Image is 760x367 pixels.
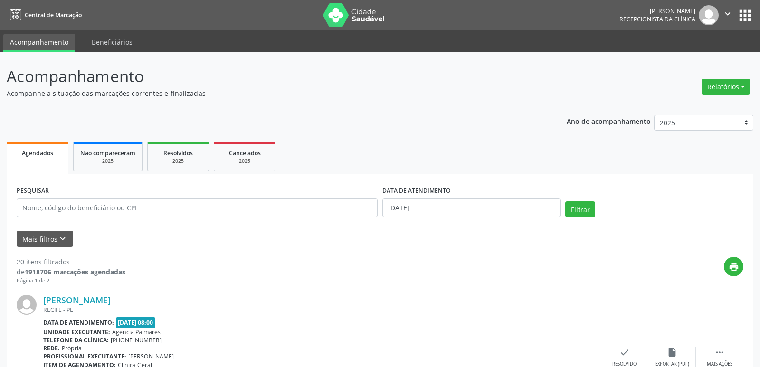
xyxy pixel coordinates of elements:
[7,7,82,23] a: Central de Marcação
[17,267,125,277] div: de
[57,234,68,244] i: keyboard_arrow_down
[714,347,725,358] i: 
[565,201,595,217] button: Filtrar
[43,352,126,360] b: Profissional executante:
[7,88,529,98] p: Acompanhe a situação das marcações correntes e finalizadas
[17,277,125,285] div: Página 1 de 2
[702,79,750,95] button: Relatórios
[22,149,53,157] span: Agendados
[724,257,743,276] button: print
[667,347,677,358] i: insert_drive_file
[17,198,378,217] input: Nome, código do beneficiário ou CPF
[17,295,37,315] img: img
[25,267,125,276] strong: 1918706 marcações agendadas
[17,184,49,198] label: PESQUISAR
[229,149,261,157] span: Cancelados
[80,158,135,165] div: 2025
[43,306,601,314] div: RECIFE - PE
[221,158,268,165] div: 2025
[722,9,733,19] i: 
[43,319,114,327] b: Data de atendimento:
[382,184,451,198] label: DATA DE ATENDIMENTO
[25,11,82,19] span: Central de Marcação
[7,65,529,88] p: Acompanhamento
[163,149,193,157] span: Resolvidos
[116,317,156,328] span: [DATE] 08:00
[80,149,135,157] span: Não compareceram
[619,347,630,358] i: check
[729,262,739,272] i: print
[43,295,111,305] a: [PERSON_NAME]
[567,115,651,127] p: Ano de acompanhamento
[699,5,719,25] img: img
[719,5,737,25] button: 
[619,15,695,23] span: Recepcionista da clínica
[154,158,202,165] div: 2025
[43,336,109,344] b: Telefone da clínica:
[17,257,125,267] div: 20 itens filtrados
[43,328,110,336] b: Unidade executante:
[111,336,161,344] span: [PHONE_NUMBER]
[737,7,753,24] button: apps
[85,34,139,50] a: Beneficiários
[62,344,82,352] span: Própria
[43,344,60,352] b: Rede:
[128,352,174,360] span: [PERSON_NAME]
[17,231,73,247] button: Mais filtroskeyboard_arrow_down
[382,198,560,217] input: Selecione um intervalo
[112,328,161,336] span: Agencia Palmares
[619,7,695,15] div: [PERSON_NAME]
[3,34,75,52] a: Acompanhamento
